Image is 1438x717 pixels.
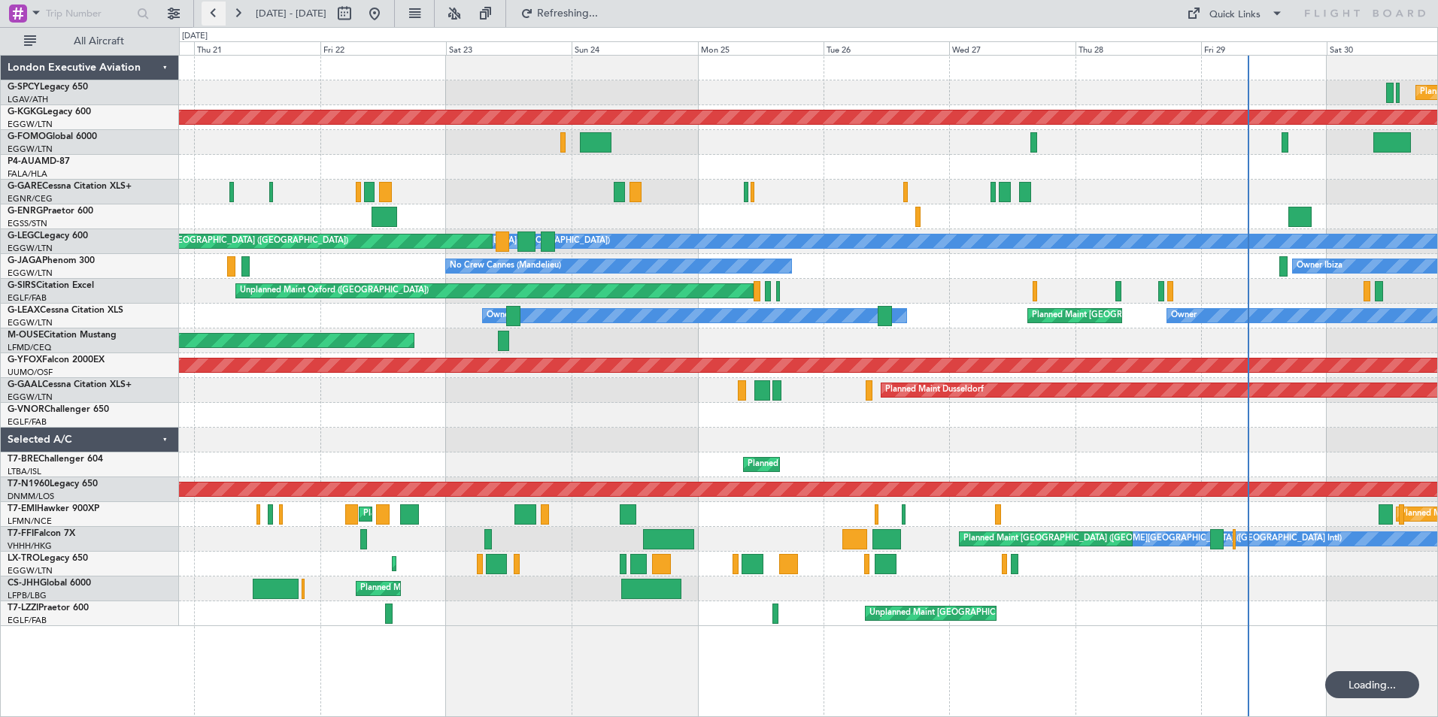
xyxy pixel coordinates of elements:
[8,331,117,340] a: M-OUSECitation Mustang
[748,453,929,476] div: Planned Maint Warsaw ([GEOGRAPHIC_DATA])
[8,491,54,502] a: DNMM/LOS
[8,367,53,378] a: UUMO/OSF
[8,615,47,626] a: EGLF/FAB
[8,405,44,414] span: G-VNOR
[963,528,1215,550] div: Planned Maint [GEOGRAPHIC_DATA] ([GEOGRAPHIC_DATA] Intl)
[8,107,43,116] span: G-KGKG
[536,8,599,19] span: Refreshing...
[8,342,51,353] a: LFMD/CEQ
[8,405,109,414] a: G-VNORChallenger 650
[1075,41,1201,55] div: Thu 28
[572,41,697,55] div: Sun 24
[8,83,88,92] a: G-SPCYLegacy 650
[8,392,53,403] a: EGGW/LTN
[8,132,97,141] a: G-FOMOGlobal 6000
[8,83,40,92] span: G-SPCY
[8,119,53,130] a: EGGW/LTN
[8,480,98,489] a: T7-N1960Legacy 650
[8,292,47,304] a: EGLF/FAB
[1297,255,1342,277] div: Owner Ibiza
[8,231,88,241] a: G-LEGCLegacy 600
[8,193,53,204] a: EGNR/CEG
[8,132,46,141] span: G-FOMO
[8,231,40,241] span: G-LEGC
[885,379,984,401] div: Planned Maint Dusseldorf
[8,540,52,552] a: VHHH/HKG
[8,604,38,613] span: T7-LZZI
[111,230,348,253] div: Planned Maint [GEOGRAPHIC_DATA] ([GEOGRAPHIC_DATA])
[8,355,42,365] span: G-YFOX
[446,41,572,55] div: Sat 23
[8,455,103,464] a: T7-BREChallenger 604
[8,207,93,216] a: G-ENRGPraetor 600
[8,306,123,315] a: G-LEAXCessna Citation XLS
[8,579,40,588] span: CS-JHH
[8,256,95,265] a: G-JAGAPhenom 300
[8,317,53,328] a: EGGW/LTN
[194,41,320,55] div: Thu 21
[8,182,42,191] span: G-GARE
[8,182,132,191] a: G-GARECessna Citation XLS+
[8,504,99,513] a: T7-EMIHawker 900XP
[8,565,53,576] a: EGGW/LTN
[949,41,1075,55] div: Wed 27
[360,577,597,600] div: Planned Maint [GEOGRAPHIC_DATA] ([GEOGRAPHIC_DATA])
[8,504,37,513] span: T7-EMI
[8,579,91,588] a: CS-JHHGlobal 6000
[8,157,41,166] span: P4-AUA
[8,218,47,229] a: EGSS/STN
[1171,304,1197,327] div: Owner
[8,455,38,464] span: T7-BRE
[1032,304,1269,327] div: Planned Maint [GEOGRAPHIC_DATA] ([GEOGRAPHIC_DATA])
[8,529,75,538] a: T7-FFIFalcon 7X
[1201,41,1327,55] div: Fri 29
[8,380,42,389] span: G-GAAL
[514,2,604,26] button: Refreshing...
[8,466,41,477] a: LTBA/ISL
[869,602,1117,625] div: Unplanned Maint [GEOGRAPHIC_DATA] ([GEOGRAPHIC_DATA])
[8,243,53,254] a: EGGW/LTN
[8,168,47,180] a: FALA/HLA
[39,36,159,47] span: All Aircraft
[8,144,53,155] a: EGGW/LTN
[8,355,105,365] a: G-YFOXFalcon 2000EX
[363,503,489,525] div: Planned Maint [PERSON_NAME]
[320,41,446,55] div: Fri 22
[182,30,208,43] div: [DATE]
[8,554,88,563] a: LX-TROLegacy 650
[8,331,44,340] span: M-OUSE
[8,268,53,279] a: EGGW/LTN
[8,516,52,527] a: LFMN/NCE
[698,41,824,55] div: Mon 25
[1179,2,1291,26] button: Quick Links
[8,207,43,216] span: G-ENRG
[8,107,91,116] a: G-KGKGLegacy 600
[1209,8,1261,23] div: Quick Links
[8,306,40,315] span: G-LEAX
[450,255,561,277] div: No Crew Cannes (Mandelieu)
[8,604,89,613] a: T7-LZZIPraetor 600
[8,94,48,105] a: LGAV/ATH
[8,590,47,601] a: LFPB/LBG
[487,304,512,327] div: Owner
[8,554,40,563] span: LX-TRO
[240,280,429,302] div: Unplanned Maint Oxford ([GEOGRAPHIC_DATA])
[8,281,94,290] a: G-SIRSCitation Excel
[46,2,132,25] input: Trip Number
[8,281,36,290] span: G-SIRS
[8,380,132,389] a: G-GAALCessna Citation XLS+
[17,29,163,53] button: All Aircraft
[824,41,949,55] div: Tue 26
[8,157,70,166] a: P4-AUAMD-87
[8,529,34,538] span: T7-FFI
[1325,671,1419,698] div: Loading...
[8,416,47,428] a: EGLF/FAB
[8,256,42,265] span: G-JAGA
[8,480,50,489] span: T7-N1960
[256,7,326,20] span: [DATE] - [DATE]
